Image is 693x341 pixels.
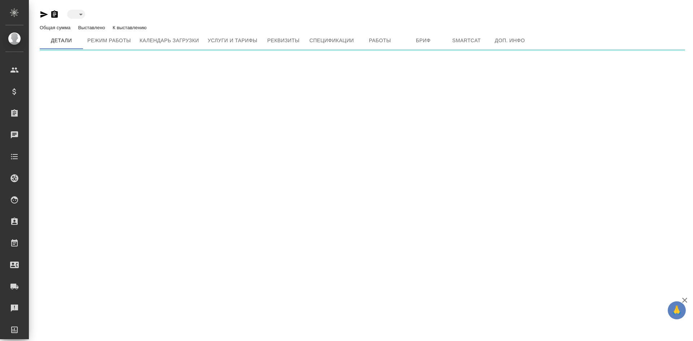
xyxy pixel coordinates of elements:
[50,10,59,19] button: Скопировать ссылку
[208,36,257,45] span: Услуги и тарифы
[493,36,527,45] span: Доп. инфо
[40,10,48,19] button: Скопировать ссылку для ЯМессенджера
[87,36,131,45] span: Режим работы
[78,25,107,30] p: Выставлено
[44,36,79,45] span: Детали
[40,25,72,30] p: Общая сумма
[266,36,301,45] span: Реквизиты
[449,36,484,45] span: Smartcat
[309,36,354,45] span: Спецификации
[668,301,686,319] button: 🙏
[406,36,441,45] span: Бриф
[67,10,85,19] div: ​
[140,36,199,45] span: Календарь загрузки
[671,303,683,318] span: 🙏
[113,25,148,30] p: К выставлению
[363,36,397,45] span: Работы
